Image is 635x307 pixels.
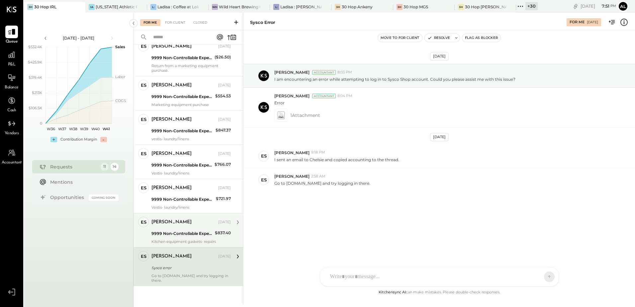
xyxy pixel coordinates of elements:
div: 9999 Non-Controllable Expenses:Other Income and Expenses:To Be Classified P&L [151,54,213,61]
a: Cash [0,94,23,114]
div: [DATE] [218,151,231,156]
div: [DATE] [430,133,449,141]
div: Vestis- laundry/linens [151,205,231,210]
div: [DATE] [218,254,231,259]
div: For Me [140,19,160,26]
span: 1 Attachment [290,109,320,122]
div: For Me [570,20,585,25]
span: 2:58 AM [311,174,325,179]
div: 9999 Non-Controllable Expenses:Other Income and Expenses:To Be Classified P&L [151,93,213,100]
div: IA [89,4,95,10]
text: W38 [69,127,77,131]
a: Queue [0,26,23,45]
div: [DATE] [218,83,231,88]
span: Vendors [5,131,19,137]
div: Marketing equipment purchase [151,102,231,107]
div: ES [141,185,146,191]
span: 8:03 PM [337,70,352,75]
div: Ladisa : Coffee at Lola's [157,4,199,10]
span: [PERSON_NAME] [274,69,310,75]
text: Labor [115,74,125,79]
div: [PERSON_NAME] [151,151,192,157]
div: Vestis- laundry/linens [151,171,231,175]
div: Coming Soon [89,194,119,201]
div: [PERSON_NAME] [151,116,192,123]
span: [PERSON_NAME] [274,173,310,179]
div: + 30 [525,2,538,10]
div: [US_STATE] Athletic Club [96,4,137,10]
div: ES [261,153,267,159]
div: [PERSON_NAME] [151,82,192,89]
div: 30 Hop MGS [404,4,428,10]
text: COGS [115,98,126,103]
div: Sysco error [151,264,229,271]
div: [DATE] [218,117,231,122]
button: Al [618,1,628,12]
span: Accountant [2,160,22,166]
div: Sysco error [250,19,275,26]
text: $532.4K [28,45,42,49]
div: Wild Heart Brewing Company [219,4,260,10]
div: $721.97 [216,195,231,202]
p: I am encountering an error while attempting to log in to Sysco Shop account. Could you please ass... [274,76,515,82]
div: ES [141,43,146,50]
button: Flag as Blocker [462,34,500,42]
div: For Client [162,19,189,26]
text: 0 [40,121,42,126]
div: [DATE] [581,3,616,9]
div: [PERSON_NAME] [151,43,192,50]
text: W39 [80,127,88,131]
div: vestis- laundry/linens [151,137,231,141]
div: 3H [335,4,341,10]
div: Closed [190,19,211,26]
div: [DATE] [218,44,231,49]
div: 30 Hop IRL [34,4,56,10]
a: Vendors [0,117,23,137]
div: Accountant [312,70,336,75]
div: WH [212,4,218,10]
a: Accountant [0,147,23,166]
div: 30 Hop [PERSON_NAME] Summit [465,4,506,10]
div: - [100,137,107,142]
div: 9999 Non-Controllable Expenses:Other Income and Expenses:To Be Classified P&L [151,196,214,203]
div: + [50,137,57,142]
div: [DATE] [218,220,231,225]
div: [DATE] [430,52,449,60]
div: ES [141,253,146,259]
div: Opportunities [50,194,85,201]
text: W40 [91,127,99,131]
text: $425.9K [28,60,42,64]
text: $106.5K [29,106,42,110]
span: P&L [8,62,16,68]
a: P&L [0,49,23,68]
div: ES [141,219,146,225]
div: ES [141,151,146,157]
p: Go to [DOMAIN_NAME] and try logging in there. [274,180,370,186]
div: Mentions [50,179,115,185]
div: Go to [DOMAIN_NAME] and try logging in there. [151,273,231,283]
text: W41 [103,127,110,131]
div: Ladisa : [PERSON_NAME] in the Alley [280,4,321,10]
div: ES [141,116,146,123]
div: ES [141,82,146,88]
div: 11 [101,163,109,171]
div: [PERSON_NAME] [151,253,192,260]
div: [PERSON_NAME] [151,185,192,191]
text: W36 [47,127,55,131]
text: W37 [58,127,66,131]
div: Accountant [312,94,336,98]
div: 9999 Non-Controllable Expenses:Other Income and Expenses:To Be Classified P&L [151,128,214,134]
div: Contribution Margin [60,137,97,142]
span: Queue [6,39,18,45]
a: Balance [0,71,23,91]
div: [DATE] [587,20,598,25]
div: 3H [397,4,403,10]
button: Resolve [425,34,453,42]
div: ES [261,177,267,183]
span: Cash [7,108,16,114]
div: [DATE] [218,185,231,191]
div: [DATE] - [DATE] [50,35,107,41]
div: 9999 Non-Controllable Expenses:Other Income and Expenses:To Be Classified P&L [151,230,213,237]
span: Balance [5,85,19,91]
div: 3H [458,4,464,10]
